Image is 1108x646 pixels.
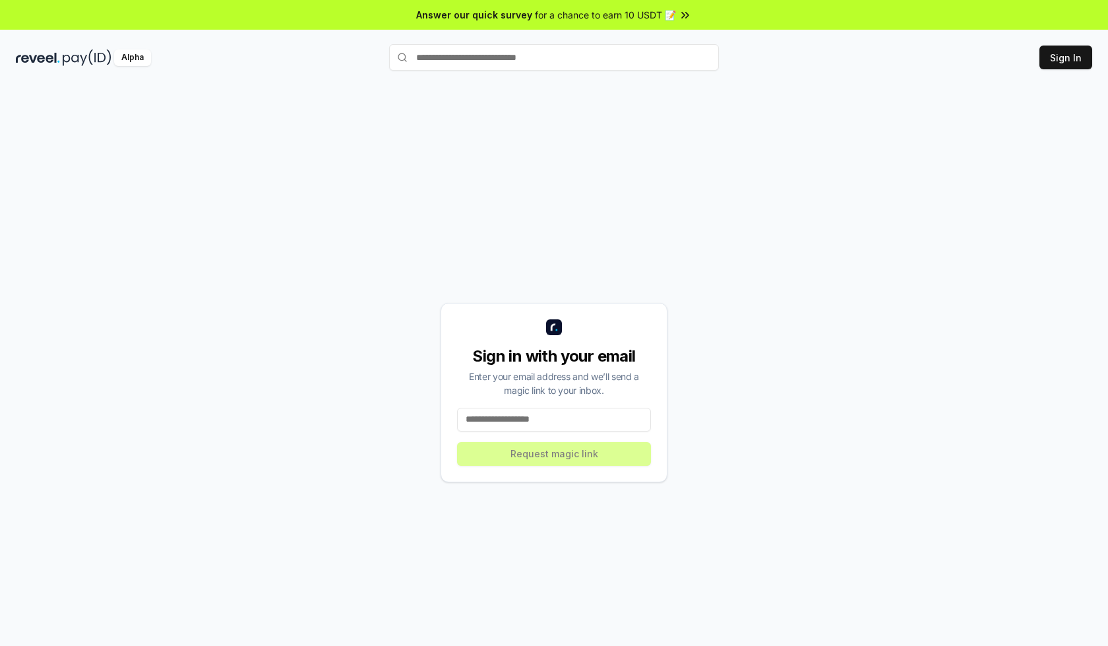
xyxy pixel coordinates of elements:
[416,8,532,22] span: Answer our quick survey
[535,8,676,22] span: for a chance to earn 10 USDT 📝
[546,319,562,335] img: logo_small
[457,346,651,367] div: Sign in with your email
[63,49,111,66] img: pay_id
[114,49,151,66] div: Alpha
[457,370,651,397] div: Enter your email address and we’ll send a magic link to your inbox.
[1039,46,1092,69] button: Sign In
[16,49,60,66] img: reveel_dark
